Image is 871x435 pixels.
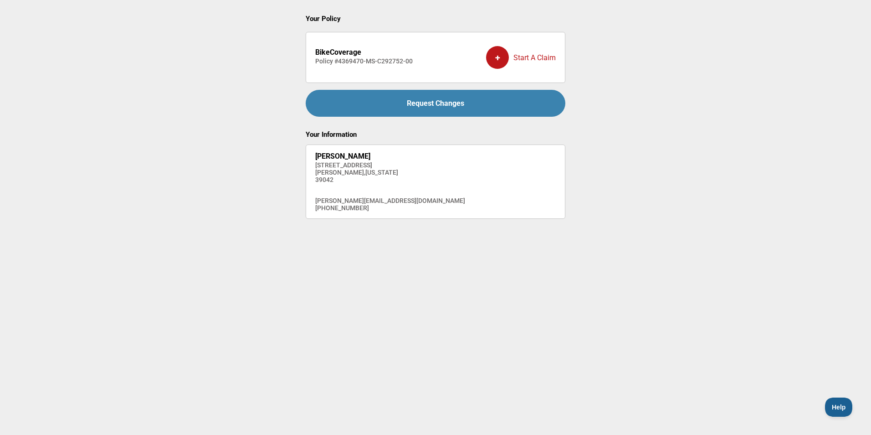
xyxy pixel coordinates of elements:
[315,176,465,183] h4: 39042
[306,15,565,23] h2: Your Policy
[315,152,370,161] strong: [PERSON_NAME]
[306,130,565,139] h2: Your Information
[825,398,853,417] iframe: Toggle Customer Support
[315,57,413,65] h4: Policy # 4369470-MS-C292752-00
[306,90,565,117] a: Request Changes
[486,39,556,76] a: +Start A Claim
[315,204,465,212] h4: [PHONE_NUMBER]
[486,39,556,76] div: Start A Claim
[486,46,509,69] div: +
[315,48,361,57] strong: BikeCoverage
[315,197,465,204] h4: [PERSON_NAME][EMAIL_ADDRESS][DOMAIN_NAME]
[315,161,465,169] h4: [STREET_ADDRESS]
[315,169,465,176] h4: [PERSON_NAME] , [US_STATE]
